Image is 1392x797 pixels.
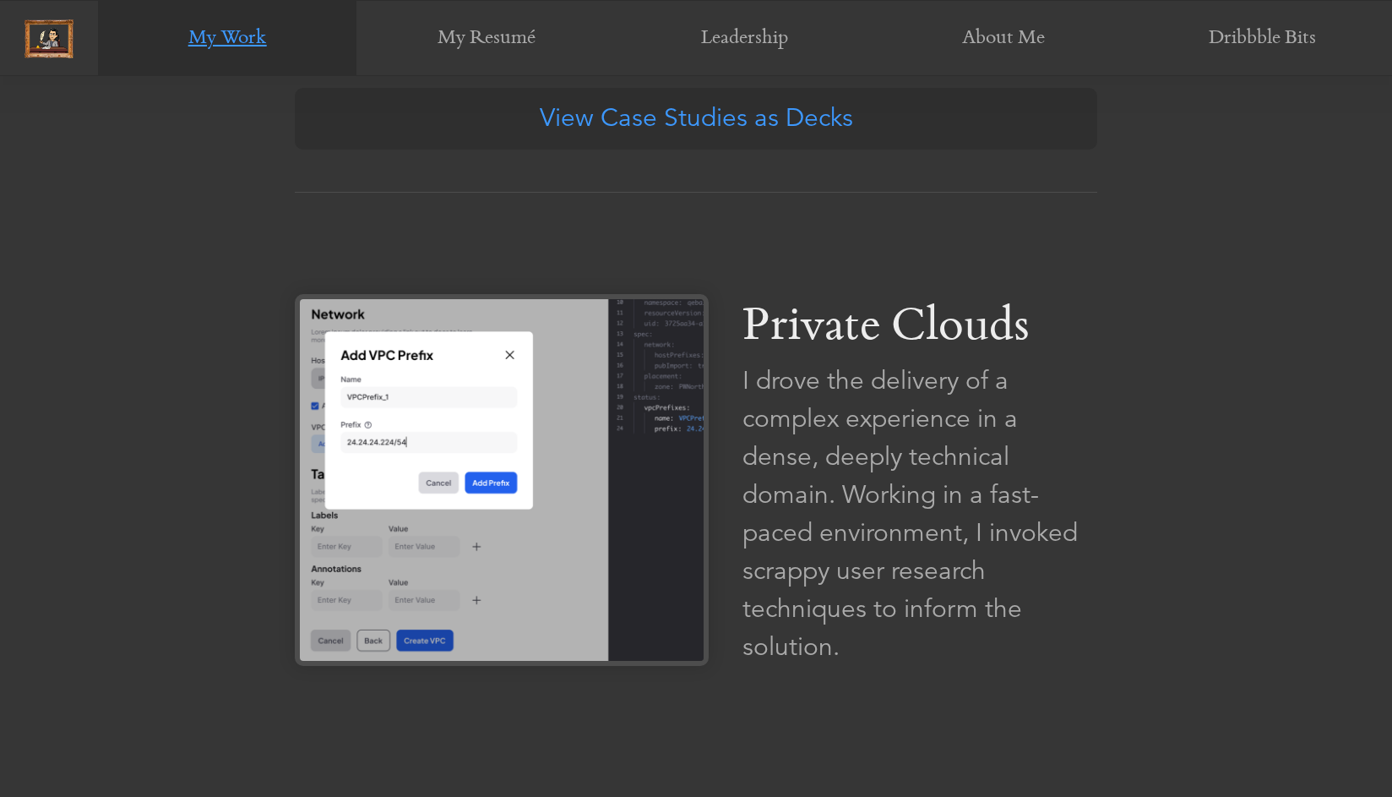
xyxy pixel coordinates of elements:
[210,210,1182,751] a: Private Clouds Private Clouds Private Clouds I drove the delivery of a complex experience in a de...
[24,19,73,58] img: picture-frame.png
[616,1,874,77] a: Leadership
[356,1,615,77] a: My Resumé
[742,362,1097,666] div: I drove the delivery of a complex experience in a dense, deeply technical domain. Working in a fa...
[1134,1,1392,77] a: Dribbble Bits
[98,1,356,77] a: My Work
[295,88,1097,150] a: View Case Studies as Decks
[874,1,1133,77] a: About Me
[742,294,1097,362] div: Private Clouds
